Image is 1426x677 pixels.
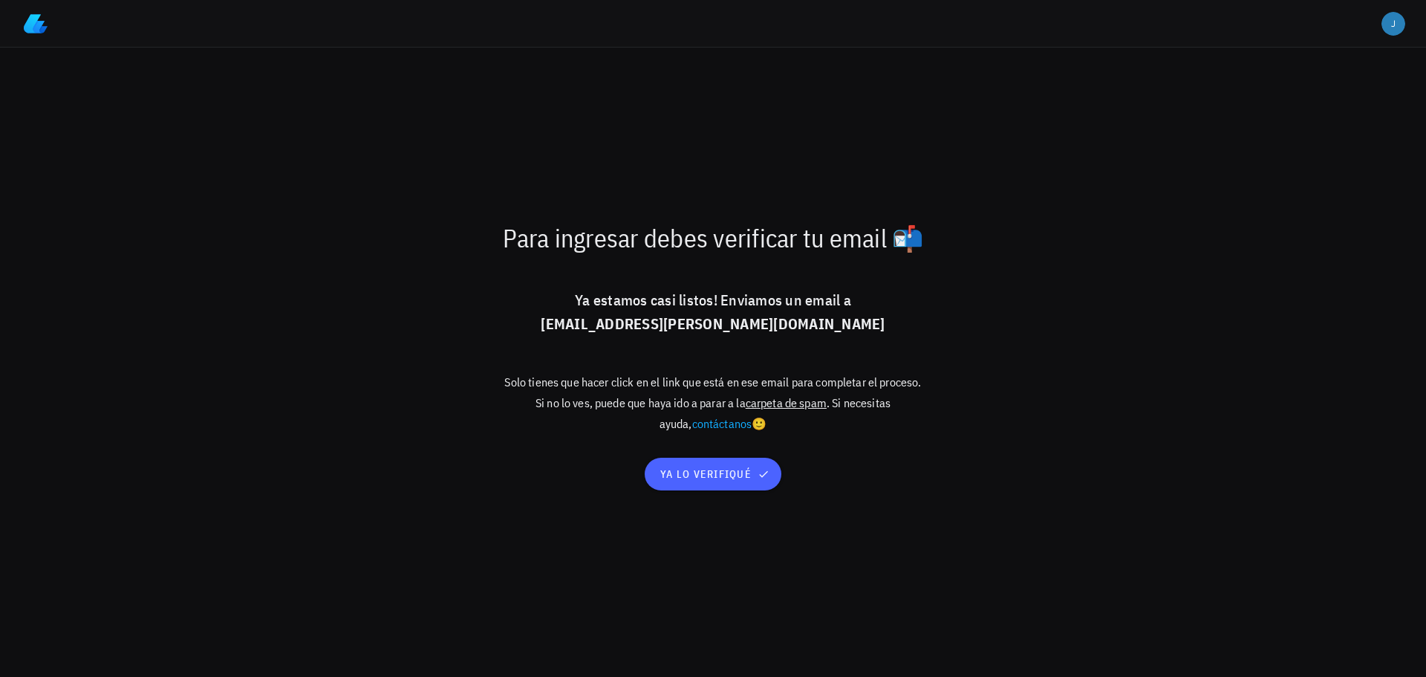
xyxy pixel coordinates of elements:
[24,12,48,36] img: LedgiFi
[645,458,781,490] button: ya lo verifiqué
[499,223,927,253] p: Para ingresar debes verificar tu email 📬
[499,372,927,434] p: Solo tienes que hacer click en el link que está en ese email para completar el proceso. Si no lo ...
[541,314,885,334] b: [EMAIL_ADDRESS][PERSON_NAME][DOMAIN_NAME]
[499,288,927,336] p: Ya estamos casi listos! Enviamos un email a
[660,467,766,481] span: ya lo verifiqué
[746,395,827,410] span: carpeta de spam
[1381,12,1405,36] div: avatar
[692,416,752,431] a: contáctanos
